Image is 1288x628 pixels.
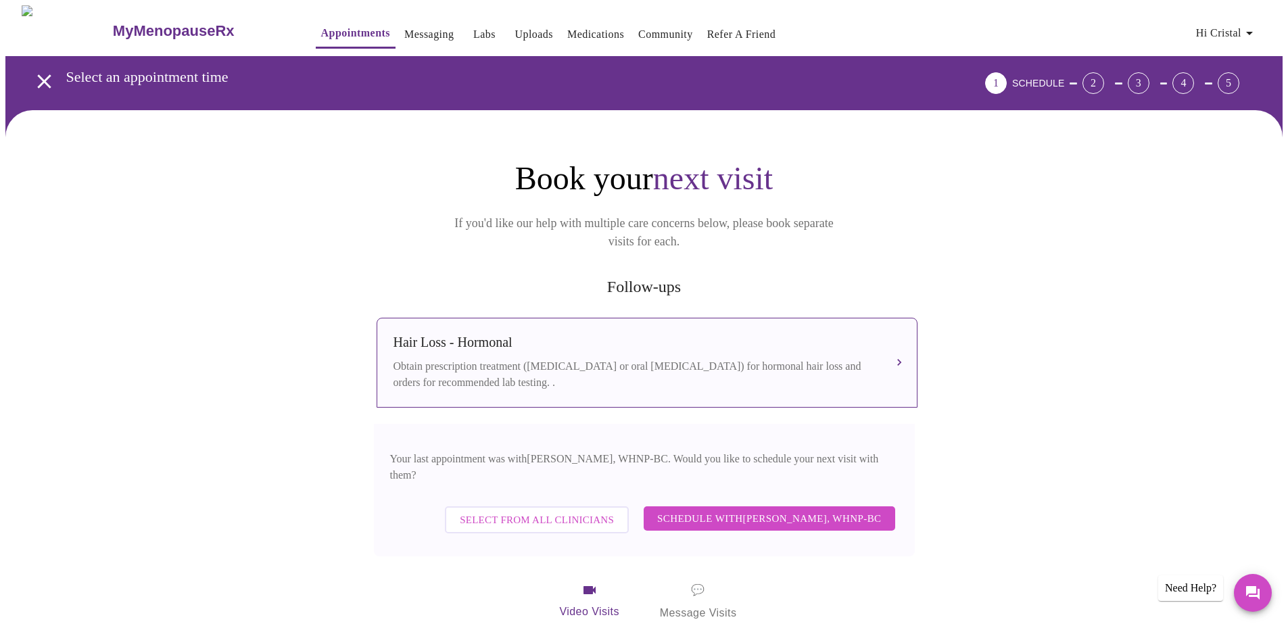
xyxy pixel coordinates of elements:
button: Messaging [399,21,459,48]
button: Appointments [316,20,396,49]
span: Select from All Clinicians [460,511,614,529]
span: Message Visits [660,581,737,623]
p: If you'd like our help with multiple care concerns below, please book separate visits for each. [436,214,853,251]
button: Hair Loss - HormonalObtain prescription treatment ([MEDICAL_DATA] or oral [MEDICAL_DATA]) for hor... [377,318,917,408]
div: 5 [1218,72,1239,94]
span: Hi Cristal [1196,24,1258,43]
div: Need Help? [1158,575,1223,601]
button: Select from All Clinicians [445,506,629,533]
span: SCHEDULE [1012,78,1064,89]
div: 1 [985,72,1007,94]
button: Medications [562,21,629,48]
button: Messages [1234,574,1272,612]
button: Labs [462,21,506,48]
h3: Select an appointment time [66,68,910,86]
span: message [691,581,705,600]
h1: Book your [374,159,915,198]
button: Community [633,21,698,48]
a: Labs [473,25,496,44]
div: 2 [1082,72,1104,94]
a: Medications [567,25,624,44]
span: Video Visits [552,582,627,621]
div: 4 [1172,72,1194,94]
div: Hair Loss - Hormonal [393,335,874,350]
button: Uploads [509,21,558,48]
a: Messaging [404,25,454,44]
div: Obtain prescription treatment ([MEDICAL_DATA] or oral [MEDICAL_DATA]) for hormonal hair loss and ... [393,358,874,391]
span: Schedule with [PERSON_NAME], WHNP-BC [657,510,882,527]
button: open drawer [24,62,64,101]
h2: Follow-ups [374,278,915,296]
button: Hi Cristal [1191,20,1263,47]
p: Your last appointment was with [PERSON_NAME], WHNP-BC . Would you like to schedule your next visi... [390,451,899,483]
button: Refer a Friend [702,21,782,48]
a: Community [638,25,693,44]
a: Uploads [515,25,553,44]
a: Appointments [321,24,390,43]
button: Schedule with[PERSON_NAME], WHNP-BC [644,506,895,531]
div: 3 [1128,72,1149,94]
a: MyMenopauseRx [111,7,288,55]
a: Refer a Friend [707,25,776,44]
img: MyMenopauseRx Logo [22,5,111,56]
span: next visit [653,160,773,196]
h3: MyMenopauseRx [113,22,235,40]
